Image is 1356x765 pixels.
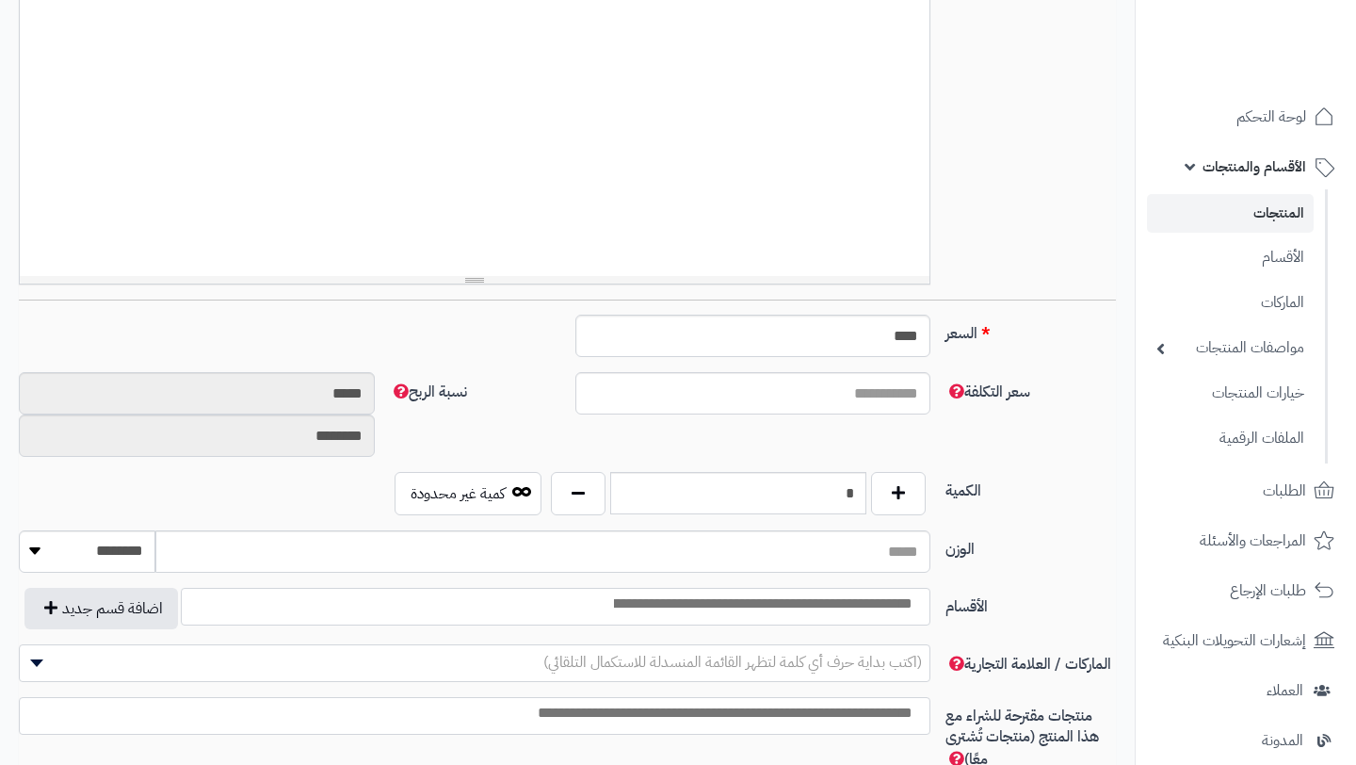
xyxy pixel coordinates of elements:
[1147,668,1345,713] a: العملاء
[945,653,1111,675] span: الماركات / العلامة التجارية
[1147,518,1345,563] a: المراجعات والأسئلة
[1147,418,1314,459] a: الملفات الرقمية
[938,530,1123,561] label: الوزن
[1147,237,1314,278] a: الأقسام
[1262,727,1303,754] span: المدونة
[938,315,1123,345] label: السعر
[1230,578,1306,604] span: طلبات الإرجاع
[1147,94,1345,139] a: لوحة التحكم
[543,651,922,674] span: (اكتب بداية حرف أي كلمة لتظهر القائمة المنسدلة للاستكمال التلقائي)
[1267,677,1303,704] span: العملاء
[945,381,1030,403] span: سعر التكلفة
[938,588,1123,618] label: الأقسام
[1147,328,1314,368] a: مواصفات المنتجات
[1163,627,1306,654] span: إشعارات التحويلات البنكية
[938,472,1123,502] label: الكمية
[390,381,467,403] span: نسبة الربح
[1147,373,1314,414] a: خيارات المنتجات
[1236,104,1306,130] span: لوحة التحكم
[1263,478,1306,504] span: الطلبات
[1200,528,1306,554] span: المراجعات والأسئلة
[1147,468,1345,513] a: الطلبات
[1203,154,1306,180] span: الأقسام والمنتجات
[1147,283,1314,323] a: الماركات
[1147,568,1345,613] a: طلبات الإرجاع
[1147,194,1314,233] a: المنتجات
[24,588,178,629] button: اضافة قسم جديد
[1147,618,1345,663] a: إشعارات التحويلات البنكية
[1147,718,1345,763] a: المدونة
